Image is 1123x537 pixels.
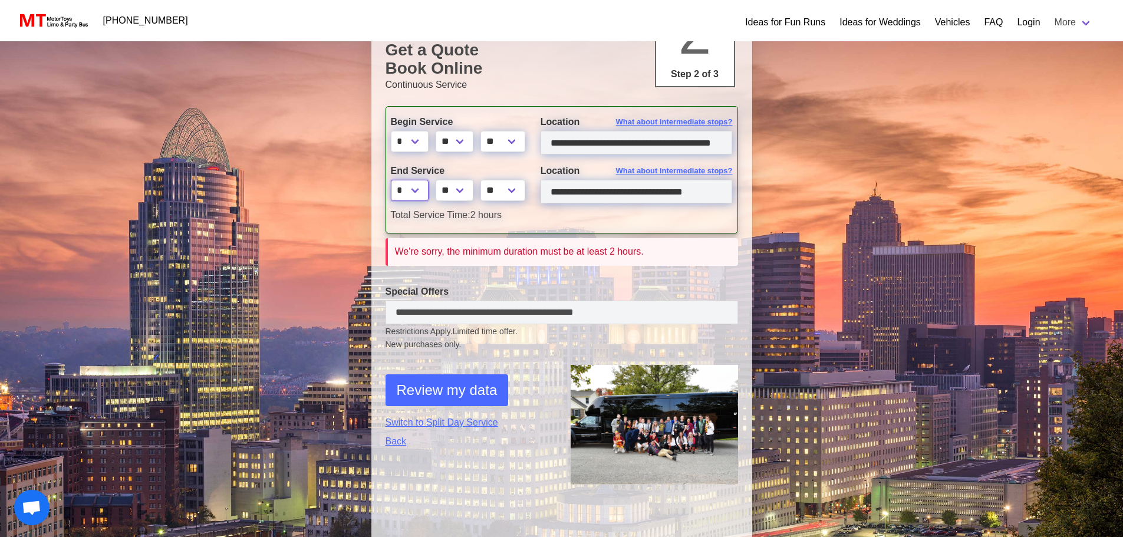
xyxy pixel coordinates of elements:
div: 2 hours [382,208,742,222]
a: [PHONE_NUMBER] [96,9,195,32]
label: Begin Service [391,115,523,129]
button: Review my data [386,374,509,406]
h1: Get a Quote Book Online [386,41,738,78]
a: FAQ [984,15,1003,29]
span: What about intermediate stops? [616,116,733,128]
a: Switch to Split Day Service [386,416,553,430]
span: Total Service Time: [391,210,470,220]
a: More [1048,11,1099,34]
span: What about intermediate stops? [616,165,733,177]
a: Back [386,434,553,449]
span: Review my data [397,380,498,401]
a: Open chat [14,490,50,525]
a: Ideas for Fun Runs [745,15,825,29]
img: 1.png [571,365,738,485]
label: Special Offers [386,285,738,299]
a: Ideas for Weddings [839,15,921,29]
img: MotorToys Logo [17,12,89,29]
a: Vehicles [935,15,970,29]
p: Continuous Service [386,78,738,92]
a: Login [1017,15,1040,29]
small: Restrictions Apply. [386,327,738,351]
span: New purchases only. [386,338,738,351]
div: We're sorry, the minimum duration must be at least 2 hours. [395,245,731,258]
span: Location [541,117,580,127]
p: Step 2 of 3 [661,67,729,81]
label: End Service [391,164,523,178]
span: Location [541,166,580,176]
span: Limited time offer. [453,325,518,338]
